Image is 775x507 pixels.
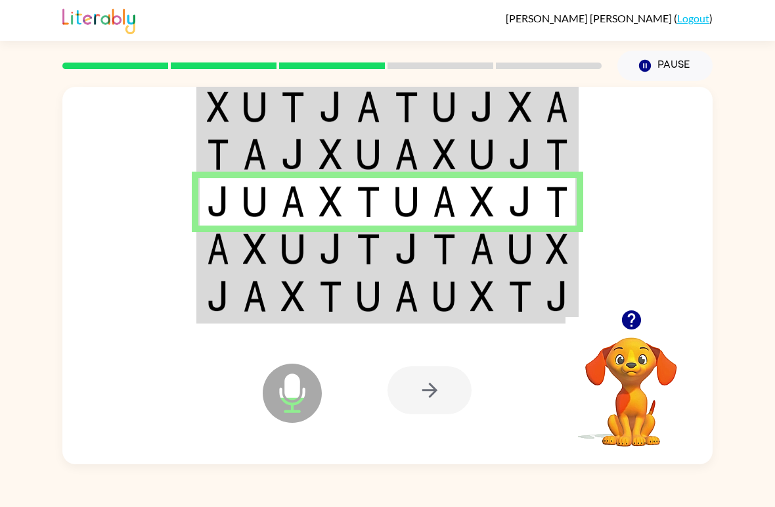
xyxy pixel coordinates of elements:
[281,139,305,170] img: j
[433,233,456,264] img: t
[319,91,343,122] img: j
[508,91,532,122] img: x
[357,281,380,312] img: u
[508,186,532,217] img: j
[565,317,697,448] video: Your browser must support playing .mp4 files to use Literably. Please try using another browser.
[395,186,418,217] img: u
[207,139,229,170] img: t
[243,233,267,264] img: x
[357,233,380,264] img: t
[357,139,380,170] img: u
[546,91,568,122] img: a
[243,186,267,217] img: u
[243,139,267,170] img: a
[508,139,532,170] img: j
[207,281,229,312] img: j
[357,91,380,122] img: a
[319,139,343,170] img: x
[319,186,343,217] img: x
[395,281,418,312] img: a
[470,91,494,122] img: j
[546,139,568,170] img: t
[433,139,456,170] img: x
[470,139,494,170] img: u
[62,5,135,34] img: Literably
[207,91,229,122] img: x
[319,281,343,312] img: t
[357,186,380,217] img: t
[506,12,674,24] span: [PERSON_NAME] [PERSON_NAME]
[506,12,713,24] div: ( )
[546,281,568,312] img: j
[281,91,305,122] img: t
[281,281,305,312] img: x
[319,233,343,264] img: j
[395,139,418,170] img: a
[281,186,305,217] img: a
[433,186,456,217] img: a
[433,281,456,312] img: u
[395,91,418,122] img: t
[470,281,494,312] img: x
[677,12,709,24] a: Logout
[470,233,494,264] img: a
[617,51,713,81] button: Pause
[281,233,305,264] img: u
[470,186,494,217] img: x
[207,233,229,264] img: a
[395,233,418,264] img: j
[243,91,267,122] img: u
[546,233,568,264] img: x
[508,281,532,312] img: t
[207,186,229,217] img: j
[508,233,532,264] img: u
[433,91,456,122] img: u
[546,186,568,217] img: t
[243,281,267,312] img: a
